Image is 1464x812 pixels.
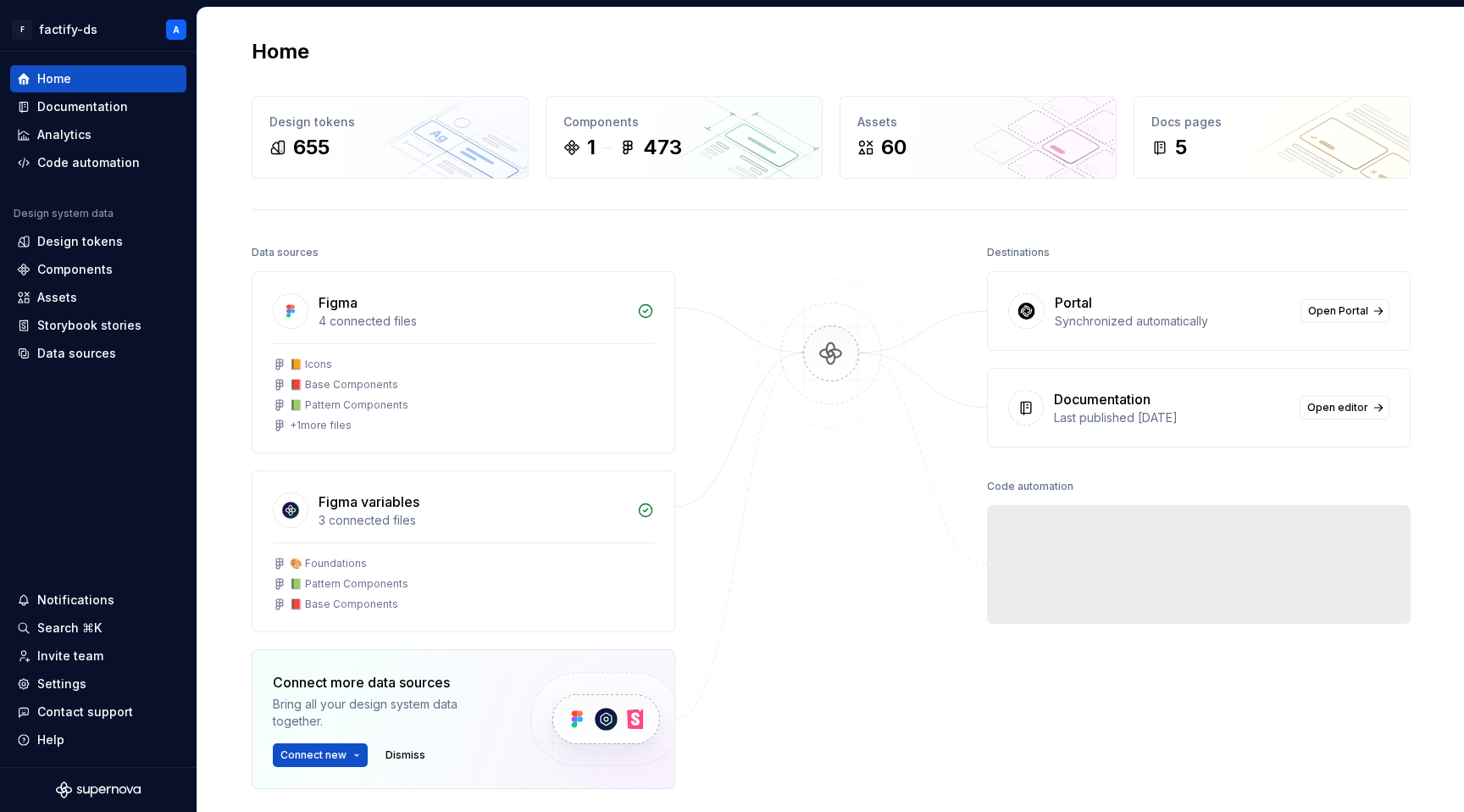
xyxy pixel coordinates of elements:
div: Figma variables [319,492,419,512]
div: Components [37,261,113,278]
div: 60 [881,134,907,161]
div: Code automation [987,475,1073,498]
div: Notifications [37,592,114,609]
div: 📗 Pattern Components [290,398,408,412]
span: Open Portal [1308,304,1368,318]
div: 3 connected files [319,512,627,529]
div: 4 connected files [319,313,627,330]
a: Open Portal [1300,299,1389,323]
button: Dismiss [378,743,433,767]
a: Code automation [10,149,186,176]
button: Search ⌘K [10,615,186,642]
div: A [173,23,180,36]
div: Figma [319,292,358,313]
div: 655 [293,134,330,161]
div: Contact support [37,704,133,720]
div: Destinations [987,241,1050,264]
a: Assets [10,284,186,311]
a: Figma4 connected files📙 Icons📕 Base Components📗 Pattern Components+1more files [252,271,675,453]
span: Open editor [1307,401,1368,414]
div: F [12,19,32,40]
a: Components1473 [546,96,823,179]
div: Invite team [37,648,103,665]
div: Last published [DATE] [1054,409,1289,426]
span: Connect new [280,748,347,762]
div: 📗 Pattern Components [290,577,408,591]
div: Portal [1055,292,1092,313]
a: Storybook stories [10,312,186,339]
a: Documentation [10,93,186,120]
div: 5 [1175,134,1187,161]
div: Connect more data sources [273,672,502,692]
div: 📕 Base Components [290,378,398,392]
div: Assets [37,289,77,306]
div: Storybook stories [37,317,141,334]
div: Design system data [14,207,114,220]
a: Docs pages5 [1134,96,1411,179]
div: + 1 more files [290,419,352,432]
a: Design tokens [10,228,186,255]
a: Data sources [10,340,186,367]
a: Components [10,256,186,283]
div: 1 [587,134,596,161]
div: Bring all your design system data together. [273,696,502,730]
a: Settings [10,670,186,698]
div: factify-ds [39,21,97,38]
button: Notifications [10,587,186,614]
button: Contact support [10,698,186,726]
div: Analytics [37,126,91,143]
div: Settings [37,676,86,692]
div: Data sources [37,345,116,362]
div: Assets [857,114,1099,131]
a: Analytics [10,121,186,148]
a: Invite team [10,642,186,670]
a: Open editor [1300,396,1389,420]
div: Documentation [1054,389,1151,409]
h2: Home [252,38,309,65]
div: 📙 Icons [290,358,332,371]
div: Help [37,731,64,748]
div: Code automation [37,154,140,171]
a: Home [10,65,186,92]
div: Design tokens [37,233,123,250]
div: Synchronized automatically [1055,313,1290,330]
div: 473 [643,134,682,161]
div: Components [563,114,805,131]
a: Assets60 [840,96,1117,179]
div: Docs pages [1151,114,1393,131]
div: 📕 Base Components [290,598,398,611]
div: 🎨 Foundations [290,557,367,570]
div: Documentation [37,98,128,115]
svg: Supernova Logo [56,781,141,798]
div: Home [37,70,71,87]
span: Dismiss [385,748,425,762]
div: Search ⌘K [37,620,102,637]
button: Connect new [273,743,368,767]
button: Ffactify-dsA [3,11,193,47]
div: Data sources [252,241,319,264]
div: Design tokens [269,114,511,131]
a: Design tokens655 [252,96,529,179]
a: Figma variables3 connected files🎨 Foundations📗 Pattern Components📕 Base Components [252,470,675,632]
button: Help [10,726,186,754]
